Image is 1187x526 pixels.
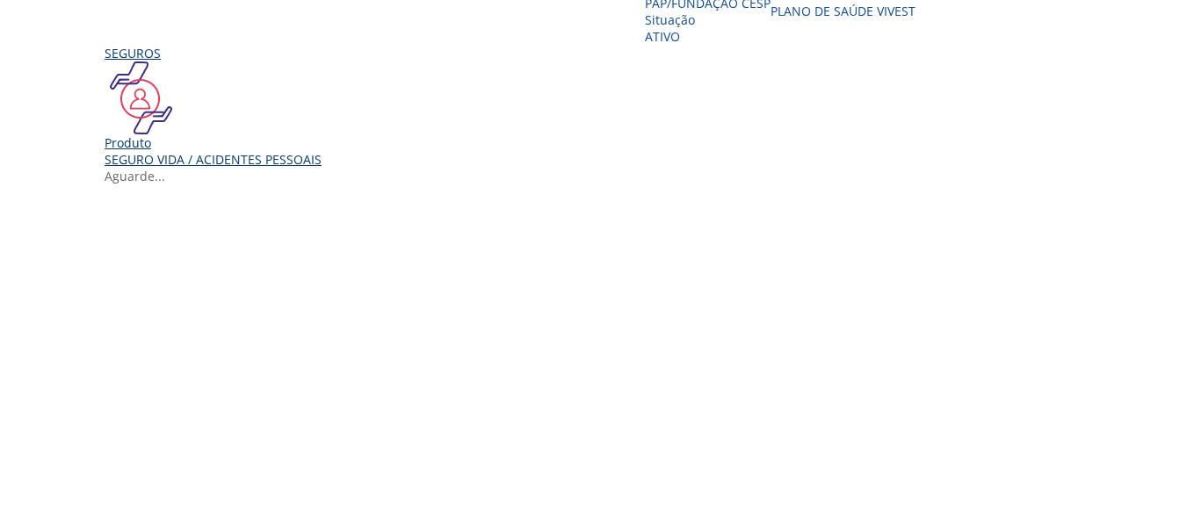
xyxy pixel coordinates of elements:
span: Ativo [645,28,680,45]
div: Produto [105,134,322,151]
div: Aguarde... [105,168,1096,184]
img: ico_seguros.png [105,61,177,134]
iframe: Iframe [105,202,1096,518]
a: Seguros Produto Seguro Vida / Acidentes Pessoais [105,45,322,168]
div: Situação [645,11,771,28]
section: <span lang="en" dir="ltr">IFrameProdutos</span> [105,202,1096,522]
span: Plano de Saúde VIVEST [771,3,916,19]
div: Seguros [105,45,322,61]
div: Seguro Vida / Acidentes Pessoais [105,151,322,168]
